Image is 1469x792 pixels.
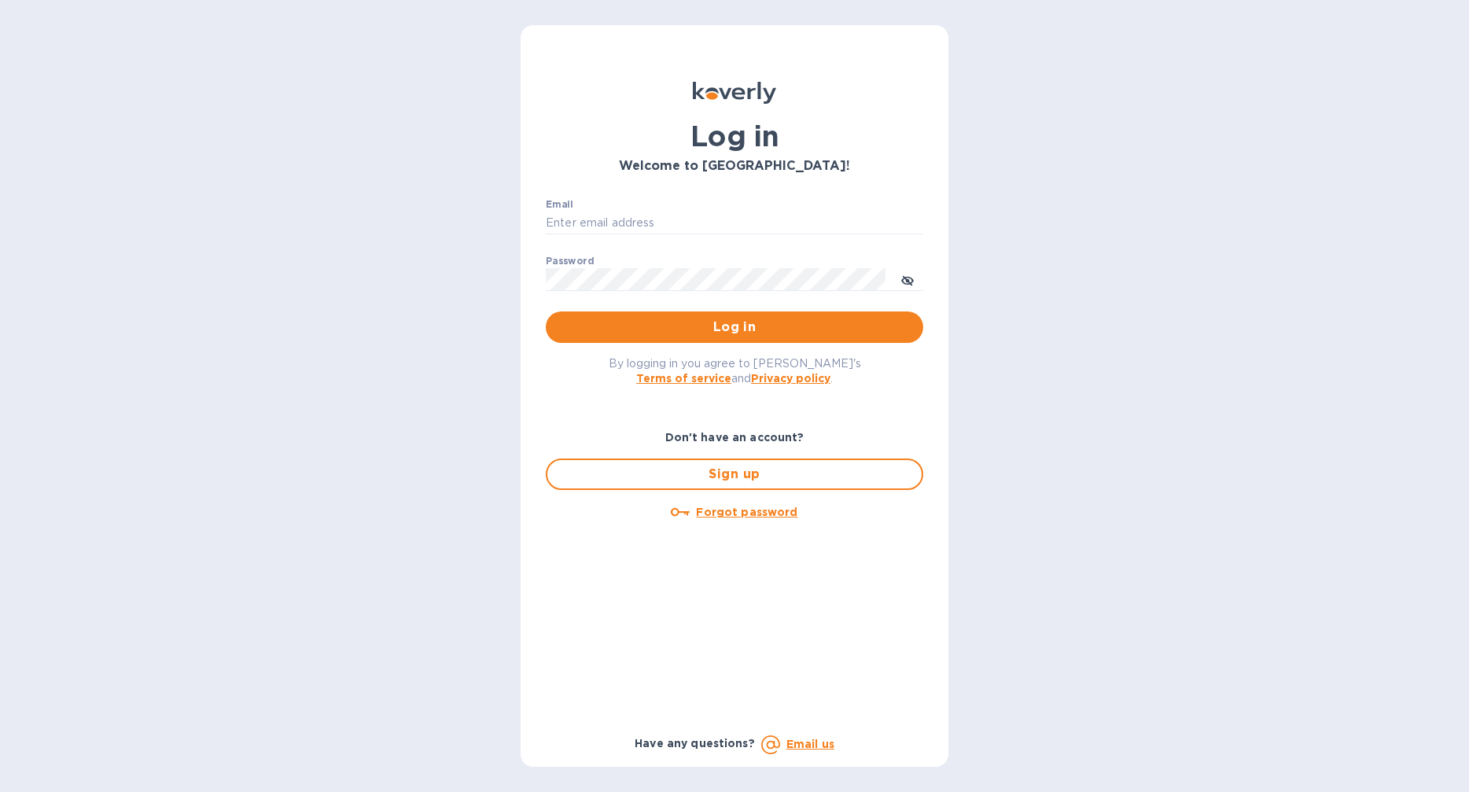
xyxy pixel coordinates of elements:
h1: Log in [546,120,923,153]
label: Password [546,256,594,266]
button: toggle password visibility [892,263,923,295]
img: Koverly [693,82,776,104]
button: Sign up [546,459,923,490]
button: Log in [546,311,923,343]
input: Enter email address [546,212,923,235]
span: Sign up [560,465,909,484]
a: Email us [786,738,834,750]
span: By logging in you agree to [PERSON_NAME]'s and . [609,357,861,385]
span: Log in [558,318,911,337]
u: Forgot password [696,506,797,518]
b: Don't have an account? [665,431,804,444]
h3: Welcome to [GEOGRAPHIC_DATA]! [546,159,923,174]
label: Email [546,200,573,209]
b: Have any questions? [635,737,755,750]
a: Privacy policy [751,372,830,385]
a: Terms of service [636,372,731,385]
